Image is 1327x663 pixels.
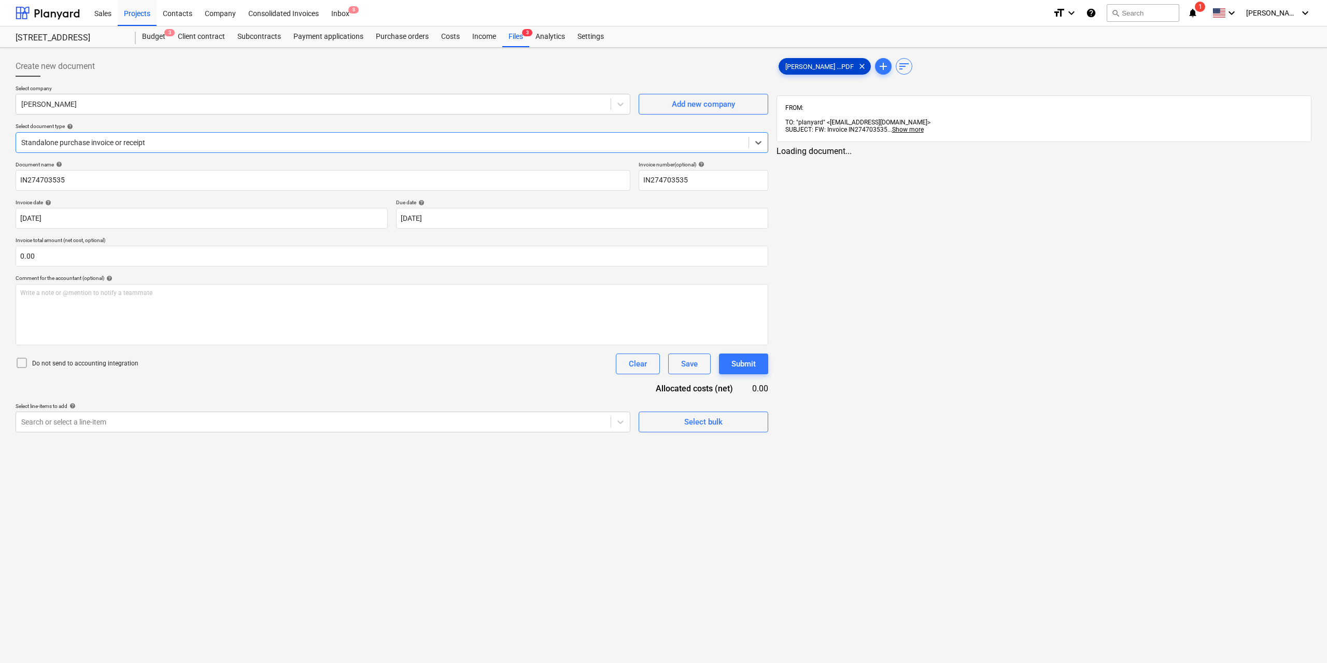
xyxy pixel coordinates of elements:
[672,97,735,111] div: Add new company
[1246,9,1298,17] span: [PERSON_NAME]
[43,200,51,206] span: help
[719,354,768,374] button: Submit
[731,357,756,371] div: Submit
[502,26,529,47] a: Files3
[616,354,660,374] button: Clear
[887,126,924,133] span: ...
[348,6,359,13] span: 8
[16,161,630,168] div: Document name
[892,126,924,133] span: Show more
[16,208,388,229] input: Invoice date not specified
[750,383,768,394] div: 0.00
[779,58,871,75] div: [PERSON_NAME] ...PDF
[231,26,287,47] a: Subcontracts
[396,199,768,206] div: Due date
[164,29,175,36] span: 3
[287,26,370,47] a: Payment applications
[16,237,768,246] p: Invoice total amount (net cost, optional)
[16,33,123,44] div: [STREET_ADDRESS]
[16,85,630,94] p: Select company
[668,354,711,374] button: Save
[856,60,868,73] span: clear
[136,26,172,47] div: Budget
[16,199,388,206] div: Invoice date
[898,60,910,73] span: sort
[1188,7,1198,19] i: notifications
[136,26,172,47] a: Budget3
[16,123,768,130] div: Select document type
[1053,7,1065,19] i: format_size
[681,357,698,371] div: Save
[16,170,630,191] input: Document name
[16,60,95,73] span: Create new document
[1086,7,1096,19] i: Knowledge base
[67,403,76,409] span: help
[1275,613,1327,663] iframe: Chat Widget
[32,359,138,368] p: Do not send to accounting integration
[785,119,930,126] span: TO: "planyard" <[EMAIL_ADDRESS][DOMAIN_NAME]>
[633,383,750,394] div: Allocated costs (net)
[684,415,723,429] div: Select bulk
[571,26,610,47] a: Settings
[16,403,630,410] div: Select line-items to add
[877,60,890,73] span: add
[777,146,1311,156] div: Loading document...
[502,26,529,47] div: Files
[435,26,466,47] a: Costs
[16,246,768,266] input: Invoice total amount (net cost, optional)
[54,161,62,167] span: help
[639,412,768,432] button: Select bulk
[466,26,502,47] a: Income
[370,26,435,47] a: Purchase orders
[172,26,231,47] a: Client contract
[104,275,112,281] span: help
[416,200,425,206] span: help
[396,208,768,229] input: Due date not specified
[1107,4,1179,22] button: Search
[529,26,571,47] a: Analytics
[1065,7,1078,19] i: keyboard_arrow_down
[1225,7,1238,19] i: keyboard_arrow_down
[65,123,73,130] span: help
[522,29,532,36] span: 3
[696,161,704,167] span: help
[16,275,768,281] div: Comment for the accountant (optional)
[1299,7,1311,19] i: keyboard_arrow_down
[785,126,887,133] span: SUBJECT: FW: Invoice IN274703535
[639,161,768,168] div: Invoice number (optional)
[785,104,803,111] span: FROM:
[1111,9,1120,17] span: search
[639,170,768,191] input: Invoice number
[1195,2,1205,12] span: 1
[779,63,860,70] span: [PERSON_NAME] ...PDF
[639,94,768,115] button: Add new company
[629,357,647,371] div: Clear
